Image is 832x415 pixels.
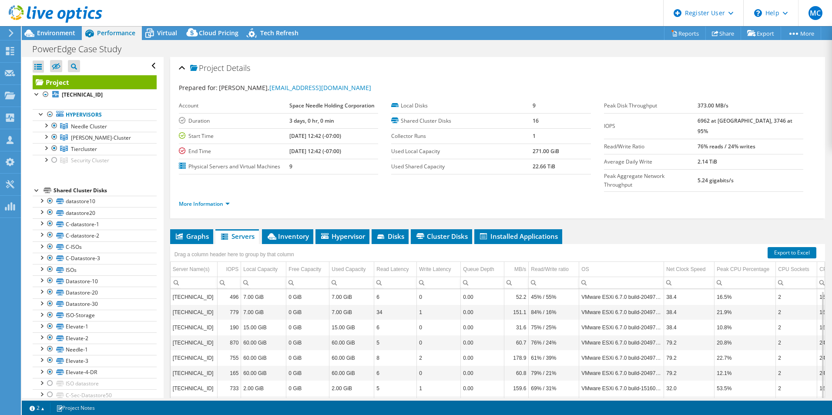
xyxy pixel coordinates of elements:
div: IOPS [226,264,239,274]
td: Column Peak CPU Percentage, Filter cell [715,277,776,288]
td: Column CPU Sockets, Value 2 [776,381,817,396]
td: Column Local Capacity, Value 60.00 GiB [241,350,286,365]
span: Graphs [174,232,209,241]
td: Column Peak CPU Percentage, Value 12.1% [715,365,776,381]
td: Column Read Latency, Value 34 [374,305,417,320]
td: Column Read Latency, Filter cell [374,277,417,288]
td: Column OS, Value VMware ESXi 6.7.0 build-20497097 [579,350,664,365]
td: Column Net Clock Speed, Filter cell [664,277,715,288]
b: 373.00 MB/s [698,102,728,109]
td: Column Server Name(s), Value 10.32.14.23 [171,365,218,381]
td: Used Capacity Column [329,262,374,277]
span: Details [226,63,250,73]
td: OS Column [579,262,664,277]
td: Write Latency Column [417,262,461,277]
td: Column Net Clock Speed, Value 32.0 [664,381,715,396]
div: Drag a column header here to group by that column [172,248,296,261]
a: Datastore-30 [33,298,157,310]
td: Column Read Latency, Value 7 [374,396,417,411]
td: Column Write Latency, Value 0 [417,335,461,350]
div: CPU Sockets [778,264,809,274]
td: Column Read Latency, Value 8 [374,350,417,365]
td: Column Write Latency, Value 0 [417,320,461,335]
a: ISO-Storage [33,310,157,321]
b: Space Needle Holding Corporation [289,102,375,109]
td: Column MB/s, Value 60.8 [504,365,529,381]
td: Column Read Latency, Value 5 [374,335,417,350]
td: Local Capacity Column [241,262,286,277]
b: 76% reads / 24% writes [698,143,755,150]
a: Needle-1 [33,344,157,355]
b: 271.00 GiB [533,147,559,155]
b: 22.66 TiB [533,163,555,170]
td: Column Write Latency, Filter cell [417,277,461,288]
td: Column Queue Depth, Value 0.00 [461,289,504,305]
td: Column Local Capacity, Value 2.00 GiB [241,381,286,396]
div: Net Clock Speed [666,264,705,274]
td: CPU Sockets Column [776,262,817,277]
td: Column Free Capacity, Value 0 GiB [286,305,329,320]
a: 2 [23,402,50,413]
a: Export [741,27,781,40]
label: Account [179,101,289,110]
td: Column Net Clock Speed, Value 38.4 [664,305,715,320]
td: Column Peak CPU Percentage, Value 16.5% [715,289,776,305]
td: Column Used Capacity, Value 7.00 GiB [329,305,374,320]
span: Installed Applications [479,232,558,241]
span: Virtual [157,29,177,37]
td: Column Net Clock Speed, Value 79.2 [664,350,715,365]
td: Column Local Capacity, Value 60.00 GiB [241,335,286,350]
td: Column Write Latency, Value 1 [417,381,461,396]
td: Column Peak CPU Percentage, Value 20.8% [715,335,776,350]
td: Column Used Capacity, Value 7.00 GiB [329,289,374,305]
td: Column Server Name(s), Filter cell [171,277,218,288]
td: Column IOPS, Value 496 [218,289,241,305]
td: Column Server Name(s), Value 10.32.22.93 [171,381,218,396]
td: Column OS, Value VMware ESXi 6.7.0 build-20497097 [579,335,664,350]
td: Column Write Latency, Value 0 [417,289,461,305]
td: Column OS, Filter cell [579,277,664,288]
span: Disks [376,232,404,241]
td: Column Read/Write ratio, Value 69% / 31% [529,381,579,396]
label: Local Disks [391,101,533,110]
a: Datastore-10 [33,275,157,287]
td: Column CPU Sockets, Value 2 [776,396,817,411]
a: Hypervisors [33,109,157,120]
td: Peak CPU Percentage Column [715,262,776,277]
td: Column IOPS, Filter cell [218,277,241,288]
td: Column Used Capacity, Value 60.00 GiB [329,335,374,350]
a: Tiercluster [33,143,157,154]
td: Column Used Capacity, Value 2.00 GiB [329,381,374,396]
td: Column Peak CPU Percentage, Value 22.7% [715,350,776,365]
b: [DATE] 12:42 (-07:00) [289,147,341,155]
span: Cloud Pricing [199,29,238,37]
b: 1 [533,132,536,140]
a: datastore10 [33,196,157,207]
label: Read/Write Ratio [604,142,698,151]
a: Needle Cluster [33,120,157,132]
div: Peak CPU Percentage [717,264,769,274]
span: Security Cluster [71,157,109,164]
span: [PERSON_NAME]-Cluster [71,134,131,141]
label: Duration [179,117,289,125]
td: IOPS Column [218,262,241,277]
td: Column Peak CPU Percentage, Value 10.8% [715,320,776,335]
a: C-ISOs [33,241,157,253]
td: Column Local Capacity, Value 15.00 GiB [241,320,286,335]
td: Column Read/Write ratio, Value 61% / 39% [529,350,579,365]
td: Column Server Name(s), Value 10.32.116.12 [171,289,218,305]
span: Tech Refresh [260,29,299,37]
td: Column Local Capacity, Value 60.00 GiB [241,365,286,381]
label: Used Shared Capacity [391,162,533,171]
td: Column Free Capacity, Value 0 GiB [286,289,329,305]
label: Start Time [179,132,289,141]
td: Column OS, Value VMware ESXi 6.7.0 build-20497097 [579,396,664,411]
td: Column Local Capacity, Value 7.00 GiB [241,305,286,320]
td: Column MB/s, Value 24.1 [504,396,529,411]
a: C-datastore-1 [33,218,157,230]
td: Column Write Latency, Value 1 [417,305,461,320]
td: Column Peak CPU Percentage, Value 53.5% [715,381,776,396]
div: Free Capacity [289,264,321,274]
a: [EMAIL_ADDRESS][DOMAIN_NAME] [269,84,371,92]
div: Read Latency [376,264,409,274]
